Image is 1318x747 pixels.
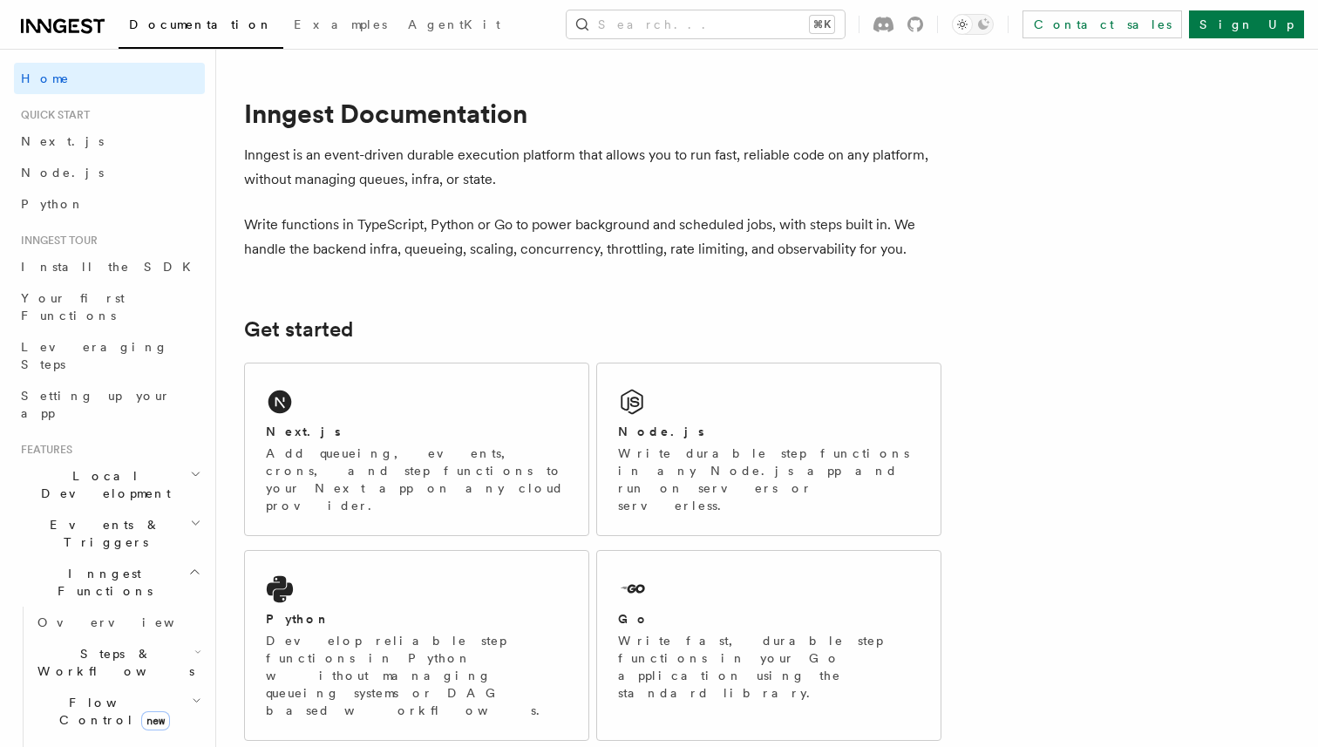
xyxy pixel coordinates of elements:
span: Quick start [14,108,90,122]
span: Overview [37,615,217,629]
span: Inngest Functions [14,565,188,600]
a: Documentation [119,5,283,49]
span: Documentation [129,17,273,31]
span: Examples [294,17,387,31]
kbd: ⌘K [810,16,834,33]
span: Home [21,70,70,87]
a: Setting up your app [14,380,205,429]
span: Python [21,197,85,211]
h1: Inngest Documentation [244,98,941,129]
h2: Go [618,610,649,628]
a: PythonDevelop reliable step functions in Python without managing queueing systems or DAG based wo... [244,550,589,741]
span: Events & Triggers [14,516,190,551]
a: Node.js [14,157,205,188]
a: Python [14,188,205,220]
a: AgentKit [397,5,511,47]
a: Get started [244,317,353,342]
button: Search...⌘K [567,10,845,38]
span: Flow Control [31,694,192,729]
a: Node.jsWrite durable step functions in any Node.js app and run on servers or serverless. [596,363,941,536]
span: Next.js [21,134,104,148]
a: Examples [283,5,397,47]
a: Sign Up [1189,10,1304,38]
span: Setting up your app [21,389,171,420]
span: new [141,711,170,730]
span: Install the SDK [21,260,201,274]
p: Write durable step functions in any Node.js app and run on servers or serverless. [618,445,920,514]
a: Contact sales [1022,10,1182,38]
p: Write functions in TypeScript, Python or Go to power background and scheduled jobs, with steps bu... [244,213,941,261]
a: Install the SDK [14,251,205,282]
a: Overview [31,607,205,638]
a: Leveraging Steps [14,331,205,380]
button: Local Development [14,460,205,509]
button: Events & Triggers [14,509,205,558]
p: Add queueing, events, crons, and step functions to your Next app on any cloud provider. [266,445,567,514]
span: Local Development [14,467,190,502]
h2: Node.js [618,423,704,440]
span: Features [14,443,72,457]
span: Steps & Workflows [31,645,194,680]
a: GoWrite fast, durable step functions in your Go application using the standard library. [596,550,941,741]
a: Your first Functions [14,282,205,331]
a: Next.js [14,126,205,157]
span: AgentKit [408,17,500,31]
button: Toggle dark mode [952,14,994,35]
span: Node.js [21,166,104,180]
a: Home [14,63,205,94]
button: Steps & Workflows [31,638,205,687]
span: Inngest tour [14,234,98,248]
button: Inngest Functions [14,558,205,607]
h2: Next.js [266,423,341,440]
p: Inngest is an event-driven durable execution platform that allows you to run fast, reliable code ... [244,143,941,192]
p: Develop reliable step functions in Python without managing queueing systems or DAG based workflows. [266,632,567,719]
a: Next.jsAdd queueing, events, crons, and step functions to your Next app on any cloud provider. [244,363,589,536]
button: Flow Controlnew [31,687,205,736]
h2: Python [266,610,330,628]
span: Your first Functions [21,291,125,323]
p: Write fast, durable step functions in your Go application using the standard library. [618,632,920,702]
span: Leveraging Steps [21,340,168,371]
